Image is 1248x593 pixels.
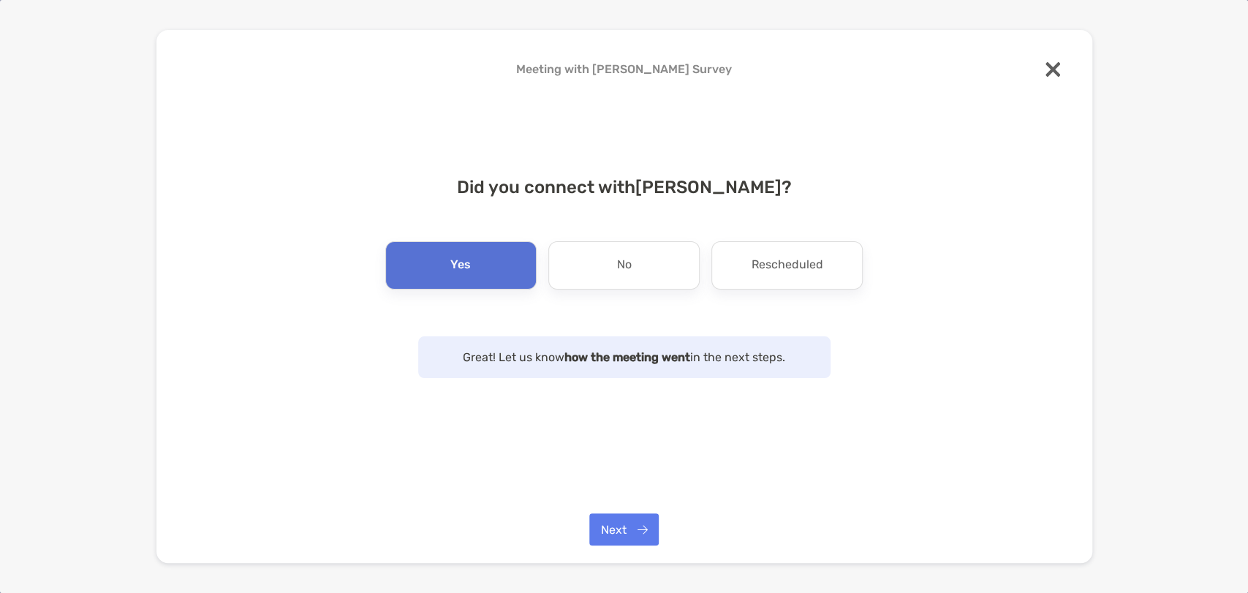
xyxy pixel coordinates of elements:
[1045,62,1060,77] img: close modal
[752,254,823,277] p: Rescheduled
[450,254,471,277] p: Yes
[180,62,1069,76] h4: Meeting with [PERSON_NAME] Survey
[589,513,659,545] button: Next
[616,254,631,277] p: No
[180,177,1069,197] h4: Did you connect with [PERSON_NAME] ?
[433,348,816,366] p: Great! Let us know in the next steps.
[564,350,690,364] strong: how the meeting went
